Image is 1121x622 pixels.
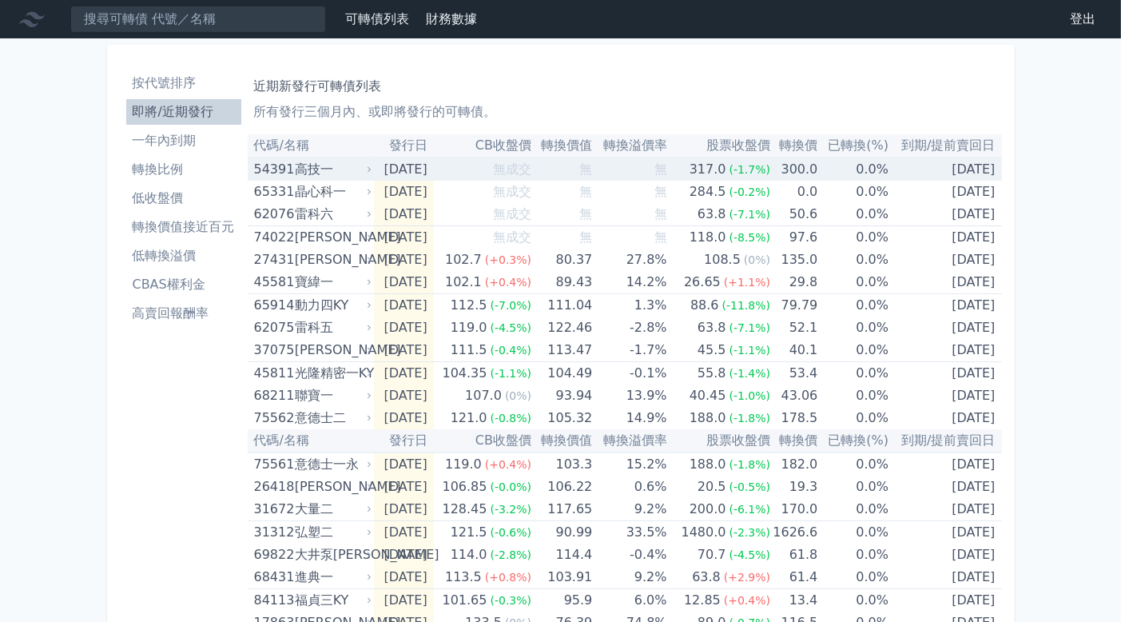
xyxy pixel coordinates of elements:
[493,229,531,245] span: 無成交
[126,301,241,326] a: 高賣回報酬率
[374,407,433,429] td: [DATE]
[817,134,888,157] th: 已轉換(%)
[667,134,770,157] th: 股票收盤價
[579,229,592,245] span: 無
[729,548,771,561] span: (-4.5%)
[126,304,241,323] li: 高賣回報酬率
[254,453,291,476] div: 75561
[447,521,491,544] div: 121.5
[817,362,888,385] td: 0.0%
[770,521,817,544] td: 1626.6
[491,594,532,607] span: (-0.3%)
[729,344,771,357] span: (-1.1%)
[531,476,592,498] td: 106.22
[888,134,1001,157] th: 到期/提前賣回日
[817,521,888,544] td: 0.0%
[592,476,666,498] td: 0.6%
[729,321,771,334] span: (-7.1%)
[485,458,531,471] span: (+0.4%)
[254,385,291,407] div: 68211
[592,544,666,566] td: -0.4%
[729,231,771,244] span: (-8.5%)
[592,453,666,476] td: 15.2%
[817,429,888,453] th: 已轉換(%)
[888,181,1001,203] td: [DATE]
[493,161,531,177] span: 無成交
[770,181,817,203] td: 0.0
[295,203,368,225] div: 雷科六
[374,317,433,339] td: [DATE]
[687,294,722,317] div: 88.6
[442,271,485,293] div: 102.1
[592,407,666,429] td: 14.9%
[888,294,1001,317] td: [DATE]
[770,453,817,476] td: 182.0
[592,249,666,271] td: 27.8%
[770,429,817,453] th: 轉換價
[531,566,592,589] td: 103.91
[817,249,888,271] td: 0.0%
[295,294,368,317] div: 動力四KY
[126,275,241,294] li: CBAS權利金
[770,294,817,317] td: 79.79
[126,74,241,93] li: 按代號排序
[681,271,724,293] div: 26.65
[770,249,817,271] td: 135.0
[686,385,729,407] div: 40.45
[254,544,291,566] div: 69822
[592,385,666,407] td: 13.9%
[592,566,666,589] td: 9.2%
[491,412,532,425] span: (-0.8%)
[126,131,241,150] li: 一年內到期
[295,453,368,476] div: 意德士一永
[126,128,241,154] a: 一年內到期
[689,566,724,588] div: 63.8
[442,566,485,588] div: 113.5
[817,544,888,566] td: 0.0%
[770,498,817,521] td: 170.0
[817,317,888,339] td: 0.0%
[817,294,888,317] td: 0.0%
[888,203,1001,226] td: [DATE]
[729,480,771,493] span: (-0.5%)
[485,571,531,584] span: (+0.8%)
[654,161,667,177] span: 無
[254,407,291,429] div: 75562
[592,134,666,157] th: 轉換溢價率
[770,157,817,181] td: 300.0
[770,339,817,362] td: 40.1
[888,498,1001,521] td: [DATE]
[434,134,531,157] th: CB收盤價
[374,226,433,249] td: [DATE]
[592,271,666,294] td: 14.2%
[439,498,491,520] div: 128.45
[817,453,888,476] td: 0.0%
[254,317,291,339] div: 62075
[531,385,592,407] td: 93.94
[491,367,532,380] span: (-1.1%)
[770,476,817,498] td: 19.3
[770,544,817,566] td: 61.8
[770,271,817,294] td: 29.8
[592,317,666,339] td: -2.8%
[126,70,241,96] a: 按代號排序
[888,362,1001,385] td: [DATE]
[254,476,291,498] div: 26418
[254,566,291,588] div: 68431
[817,407,888,429] td: 0.0%
[1057,6,1108,32] a: 登出
[701,249,744,271] div: 108.5
[531,134,592,157] th: 轉換價值
[439,589,491,612] div: 101.65
[295,271,368,293] div: 寶緯一
[579,161,592,177] span: 無
[254,589,291,612] div: 84113
[888,476,1001,498] td: [DATE]
[817,589,888,612] td: 0.0%
[439,476,491,498] div: 106.85
[686,158,729,181] div: 317.0
[888,429,1001,453] th: 到期/提前賣回日
[694,203,729,225] div: 63.8
[491,321,532,334] span: (-4.5%)
[447,544,491,566] div: 114.0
